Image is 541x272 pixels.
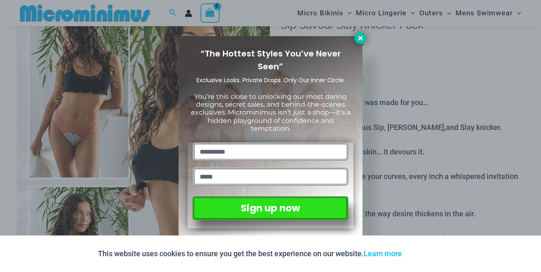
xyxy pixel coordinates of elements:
button: Accept [408,244,443,264]
span: You’re this close to unlocking our most daring designs, secret sales, and behind-the-scenes exclu... [191,93,350,132]
p: This website uses cookies to ensure you get the best experience on our website. [98,247,402,260]
span: “The Hottest Styles You’ve Never Seen” [201,48,341,72]
a: Learn more [364,249,402,258]
button: Sign up now [193,196,348,220]
button: Close [355,32,366,44]
span: Exclusive Looks. Private Drops. Only Our Inner Circle. [196,76,345,84]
